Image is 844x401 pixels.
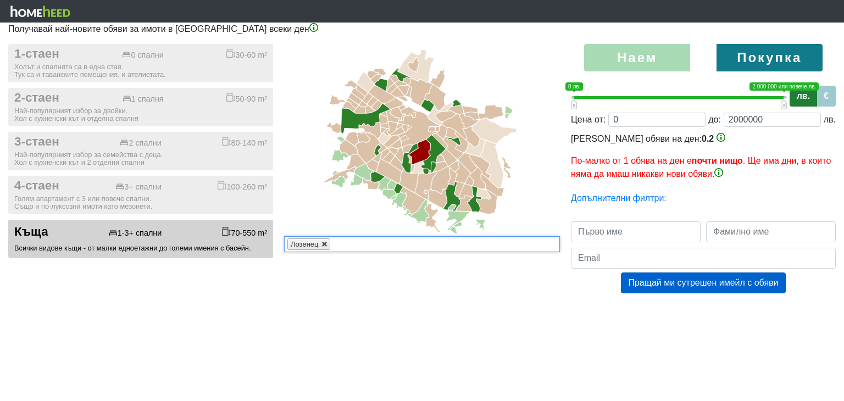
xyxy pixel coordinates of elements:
input: Фамилно име [706,221,836,242]
div: 1-3+ спални [109,229,162,238]
button: 1-стаен 0 спални 30-60 m² Холът и спалнята са в една стая.Тук са и таванските помещения, и ателие... [8,44,273,82]
div: 2 спални [120,138,161,148]
span: 3-стаен [14,135,59,149]
div: Холът и спалнята са в една стая. Тук са и таванските помещения, и ателиетата. [14,63,267,79]
button: 2-стаен 1 спалня 50-90 m² Най-популярният избор за двойки.Хол с кухненски кът и отделна спалня [8,88,273,126]
span: Лозенец [291,240,319,248]
div: 70-550 m² [222,227,267,238]
span: 4-стаен [14,179,59,193]
input: Email [571,248,836,269]
label: € [817,86,836,107]
div: 3+ спални [115,182,162,192]
a: Допълнителни филтри: [571,193,667,203]
img: info-3.png [309,23,318,32]
div: до: [708,113,721,126]
div: 1 спалня [123,94,164,104]
button: 4-стаен 3+ спални 100-260 m² Голям апартамент с 3 или повече спални.Също и по-луксозни имоти като... [8,176,273,214]
div: Цена от: [571,113,606,126]
img: info-3.png [714,168,723,177]
div: Всички видове къщи - от малки едноетажни до големи имения с басейн. [14,244,267,252]
label: Наем [584,44,690,71]
span: 0.2 [702,134,714,143]
b: почти нищо [692,156,743,165]
div: 100-260 m² [218,181,267,192]
div: лв. [824,113,836,126]
span: 0 лв. [565,82,583,91]
div: 30-60 m² [226,49,267,60]
span: 1-стаен [14,47,59,62]
div: 50-90 m² [226,93,267,104]
label: Покупка [717,44,823,71]
span: 2 000 000 или повече лв. [749,82,819,91]
span: Къща [14,225,48,240]
label: лв. [790,86,817,107]
p: По-малко от 1 обява на ден е . Ще има дни, в които няма да имаш никакви нови обяви. [571,154,836,181]
input: Първо име [571,221,701,242]
div: Голям апартамент с 3 или повече спални. Също и по-луксозни имоти като мезонети. [14,195,267,210]
div: Най-популярният избор за семейства с деца. Хол с кухненски кът и 2 отделни спални [14,151,267,166]
div: [PERSON_NAME] обяви на ден: [571,132,836,181]
div: Най-популярният избор за двойки. Хол с кухненски кът и отделна спалня [14,107,267,122]
button: Пращай ми сутрешен имейл с обяви [621,272,785,293]
p: Получавай най-новите обяви за имоти в [GEOGRAPHIC_DATA] всеки ден [8,23,836,36]
button: 3-стаен 2 спални 80-140 m² Най-популярният избор за семейства с деца.Хол с кухненски кът и 2 отде... [8,132,273,170]
div: 80-140 m² [222,137,267,148]
button: Къща 1-3+ спални 70-550 m² Всички видове къщи - от малки едноетажни до големи имения с басейн. [8,220,273,258]
span: 2-стаен [14,91,59,105]
img: info-3.png [717,133,725,142]
div: 0 спални [122,51,163,60]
